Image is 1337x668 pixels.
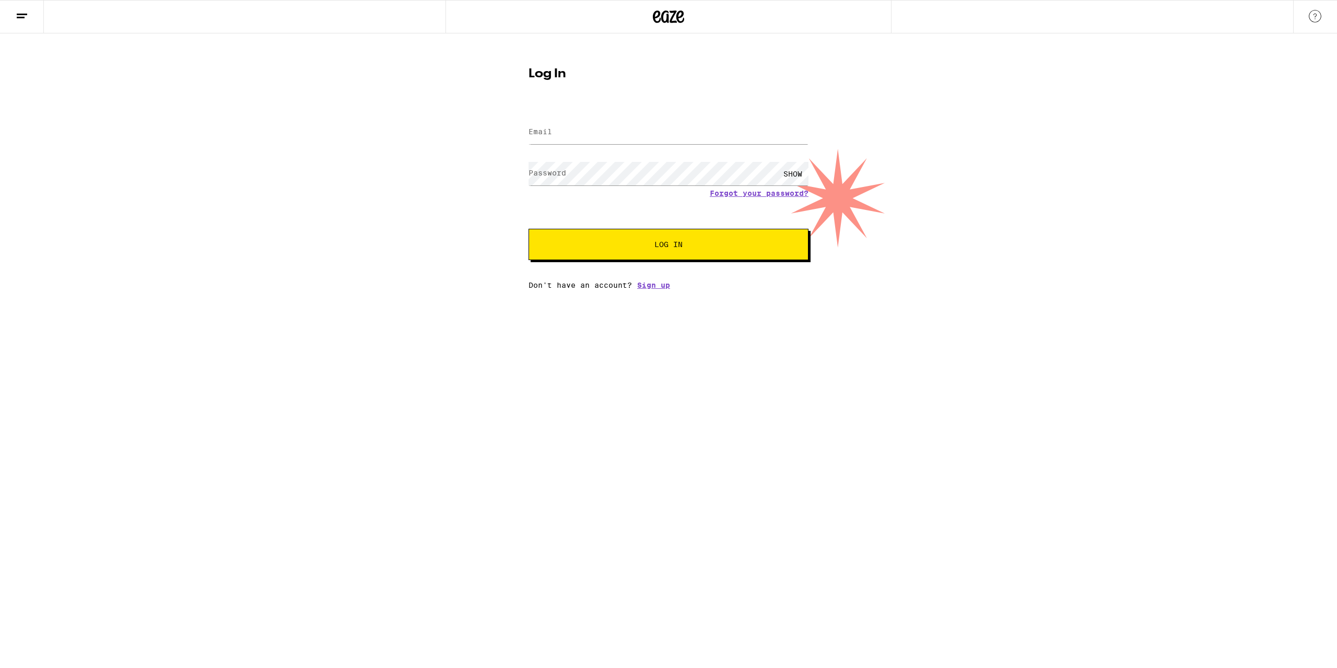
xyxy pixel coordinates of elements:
[529,169,566,177] label: Password
[529,281,808,289] div: Don't have an account?
[654,241,683,248] span: Log In
[777,162,808,185] div: SHOW
[529,229,808,260] button: Log In
[637,281,670,289] a: Sign up
[529,68,808,80] h1: Log In
[529,127,552,136] label: Email
[710,189,808,197] a: Forgot your password?
[529,121,808,144] input: Email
